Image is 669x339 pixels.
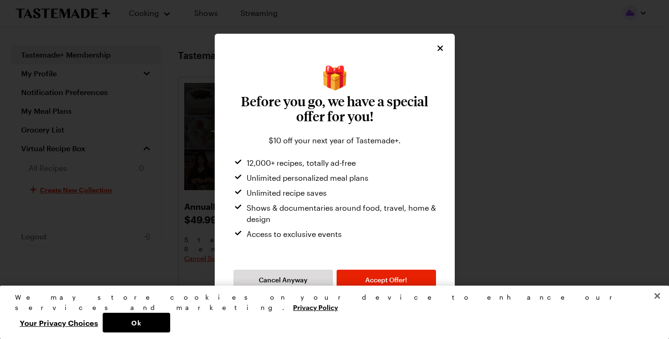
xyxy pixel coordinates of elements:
div: Privacy [15,292,646,332]
span: Unlimited personalized meal plans [247,172,368,184]
span: Cancel Anyway [259,275,308,285]
span: 12,000+ recipes, totally ad-free [247,157,356,169]
button: Your Privacy Choices [15,313,103,332]
a: More information about your privacy, opens in a new tab [293,302,338,311]
span: Accept Offer! [365,275,407,285]
span: Access to exclusive events [247,228,342,240]
button: Close [435,43,445,53]
div: We may store cookies on your device to enhance our services and marketing. [15,292,646,313]
span: Shows & documentaries around food, travel, home & design [247,202,436,225]
span: wrapped present emoji [321,66,349,88]
button: Ok [103,313,170,332]
h3: Before you go, we have a special offer for you! [233,94,436,124]
div: $10 off your next year of Tastemade+. [233,135,436,146]
button: Accept Offer! [337,270,436,290]
button: Cancel Anyway [233,270,333,290]
button: Close [647,286,668,306]
span: Unlimited recipe saves [247,187,327,199]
